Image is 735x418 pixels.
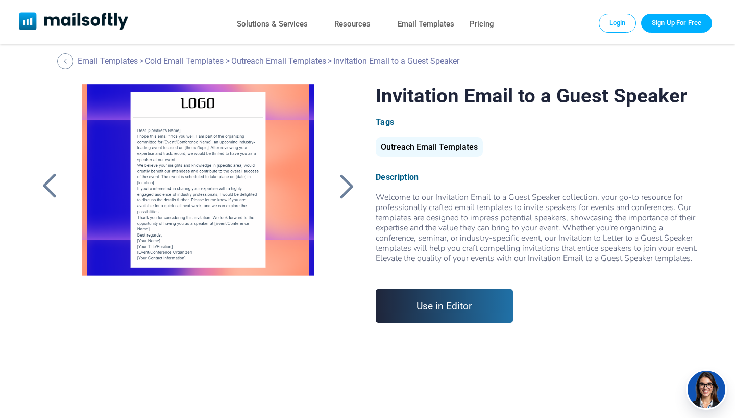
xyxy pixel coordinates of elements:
h1: Invitation Email to a Guest Speaker [376,84,698,107]
a: Email Templates [398,17,454,32]
a: Trial [641,14,712,32]
a: Login [599,14,636,32]
a: Pricing [470,17,494,32]
a: Back [57,53,76,69]
a: Mailsoftly [19,12,129,32]
a: Resources [334,17,371,32]
div: Tags [376,117,698,127]
a: Outreach Email Templates [231,56,326,66]
a: Cold Email Templates [145,56,224,66]
a: Outreach Email Templates [376,146,483,151]
a: Back [37,173,62,199]
a: Use in Editor [376,289,513,323]
a: Solutions & Services [237,17,308,32]
span: Welcome to our Invitation Email to a Guest Speaker collection, your go-to resource for profession... [376,192,698,274]
div: Outreach Email Templates [376,137,483,157]
a: Invitation Email to a Guest Speaker [69,84,327,339]
div: Description [376,172,698,182]
a: Back [334,173,359,199]
a: Email Templates [78,56,138,66]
